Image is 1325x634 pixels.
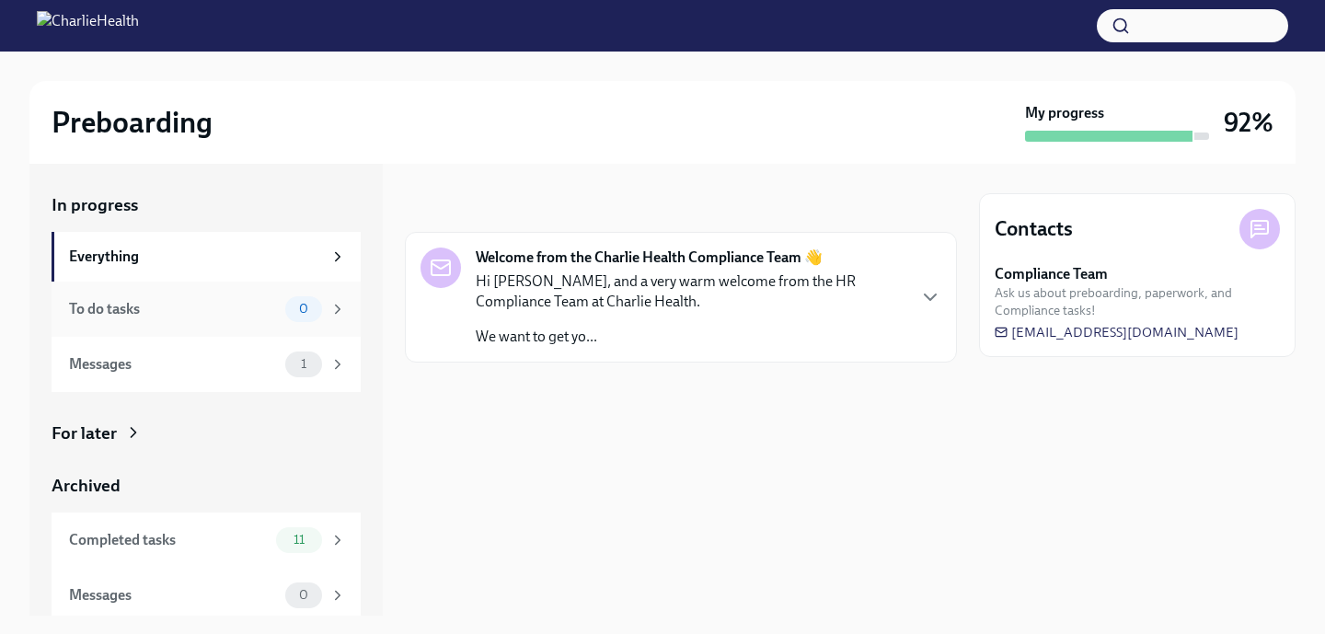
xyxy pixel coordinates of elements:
[995,323,1239,341] a: [EMAIL_ADDRESS][DOMAIN_NAME]
[52,513,361,568] a: Completed tasks11
[52,282,361,337] a: To do tasks0
[52,232,361,282] a: Everything
[1025,103,1104,123] strong: My progress
[52,193,361,217] a: In progress
[1224,106,1273,139] h3: 92%
[69,585,278,605] div: Messages
[476,327,904,347] p: We want to get yo...
[476,248,823,268] strong: Welcome from the Charlie Health Compliance Team 👋
[995,284,1280,319] span: Ask us about preboarding, paperwork, and Compliance tasks!
[37,11,139,40] img: CharlieHealth
[52,421,361,445] a: For later
[995,215,1073,243] h4: Contacts
[69,247,322,267] div: Everything
[995,264,1108,284] strong: Compliance Team
[476,271,904,312] p: Hi [PERSON_NAME], and a very warm welcome from the HR Compliance Team at Charlie Health.
[290,357,317,371] span: 1
[69,530,269,550] div: Completed tasks
[69,299,278,319] div: To do tasks
[52,337,361,392] a: Messages1
[52,104,213,141] h2: Preboarding
[52,474,361,498] a: Archived
[52,568,361,623] a: Messages0
[288,302,319,316] span: 0
[69,354,278,375] div: Messages
[282,533,316,547] span: 11
[288,588,319,602] span: 0
[405,193,491,217] div: In progress
[52,421,117,445] div: For later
